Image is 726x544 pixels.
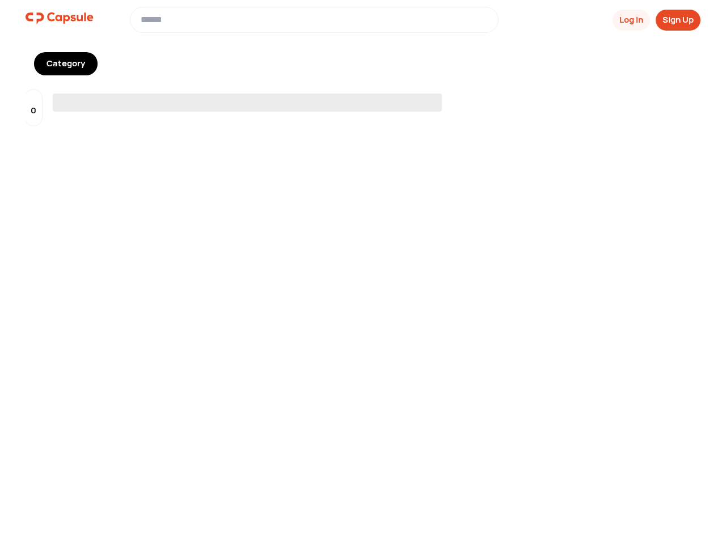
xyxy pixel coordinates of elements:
[26,7,94,29] img: logo
[656,10,700,31] button: Sign Up
[613,10,650,31] button: Log In
[53,93,442,112] span: ‌
[34,52,98,75] div: Category
[31,104,36,117] p: 0
[26,7,94,33] a: logo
